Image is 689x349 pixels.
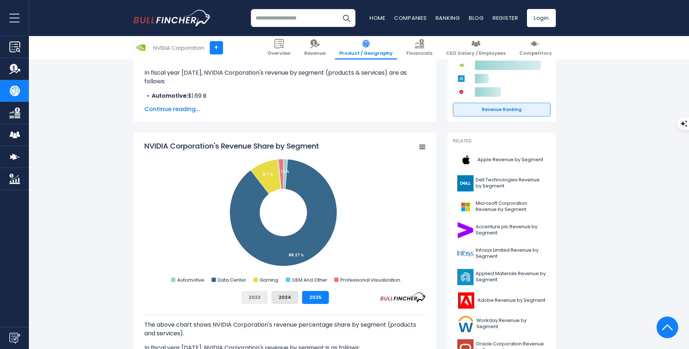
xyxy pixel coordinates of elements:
[453,197,550,217] a: Microsoft Corporation Revenue by Segment
[177,277,204,283] text: Automotive
[457,87,466,97] img: Broadcom competitors logo
[134,10,211,26] a: Go to homepage
[453,150,550,170] a: Apple Revenue by Segment
[457,316,475,332] img: WDAY logo
[457,61,466,70] img: NVIDIA Corporation competitors logo
[402,36,437,59] a: Financials
[144,321,426,338] p: The above chart shows NVIDIA Corporation's revenue percentage share by segment (products and serv...
[263,36,295,59] a: Overview
[144,141,319,151] tspan: NVIDIA Corporation's Revenue Share by Segment
[241,291,268,304] button: 2023
[267,50,291,57] span: Overview
[457,222,474,238] img: ACN logo
[281,169,289,174] tspan: 1.3 %
[335,36,397,59] a: Product / Geography
[144,92,426,100] li: $1.69 B
[453,291,550,310] a: Adobe Revenue by Segment
[260,277,278,283] text: Gaming
[476,224,546,236] span: Accenture plc Revenue by Segment
[453,244,550,264] a: Infosys Limited Revenue by Segment
[515,36,556,59] a: Competitors
[457,246,474,262] img: INFY logo
[210,41,223,54] a: +
[476,271,546,283] span: Applied Materials Revenue by Segment
[134,10,211,26] img: bullfincher logo
[406,50,432,57] span: Financials
[453,138,550,144] p: Related
[476,318,546,330] span: Workday Revenue by Segment
[289,252,304,258] tspan: 88.27 %
[457,269,474,285] img: AMAT logo
[144,69,426,86] p: In fiscal year [DATE], NVIDIA Corporation's revenue by segment (products & services) are as follows:
[453,103,550,116] a: Revenue Ranking
[218,277,246,283] text: Data Center
[457,175,474,191] img: DELL logo
[476,247,546,260] span: Infosys Limited Revenue by Segment
[442,36,510,59] a: CEO Salary / Employees
[153,44,204,52] div: NVIDIA Corporation
[134,41,148,54] img: NVDA logo
[271,291,298,304] button: 2024
[370,14,385,22] a: Home
[457,199,474,215] img: MSFT logo
[477,297,545,304] span: Adobe Revenue by Segment
[469,14,484,22] a: Blog
[339,50,393,57] span: Product / Geography
[453,173,550,193] a: Dell Technologies Revenue by Segment
[527,9,556,27] a: Login
[144,141,426,285] svg: NVIDIA Corporation's Revenue Share by Segment
[436,14,460,22] a: Ranking
[519,50,551,57] span: Competitors
[302,291,329,304] button: 2025
[340,277,400,283] text: Professional Visualization
[453,267,550,287] a: Applied Materials Revenue by Segment
[337,9,356,27] button: Search
[263,172,273,177] tspan: 8.7 %
[476,200,546,213] span: Microsoft Corporation Revenue by Segment
[476,177,546,189] span: Dell Technologies Revenue by Segment
[457,152,475,168] img: AAPL logo
[493,14,518,22] a: Register
[144,105,426,114] span: Continue reading...
[300,36,330,59] a: Revenue
[453,314,550,334] a: Workday Revenue by Segment
[457,74,466,83] img: Applied Materials competitors logo
[457,292,475,309] img: ADBE logo
[152,92,188,100] b: Automotive:
[292,277,327,283] text: OEM And Other
[304,50,326,57] span: Revenue
[446,50,506,57] span: CEO Salary / Employees
[477,157,543,163] span: Apple Revenue by Segment
[394,14,427,22] a: Companies
[453,220,550,240] a: Accenture plc Revenue by Segment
